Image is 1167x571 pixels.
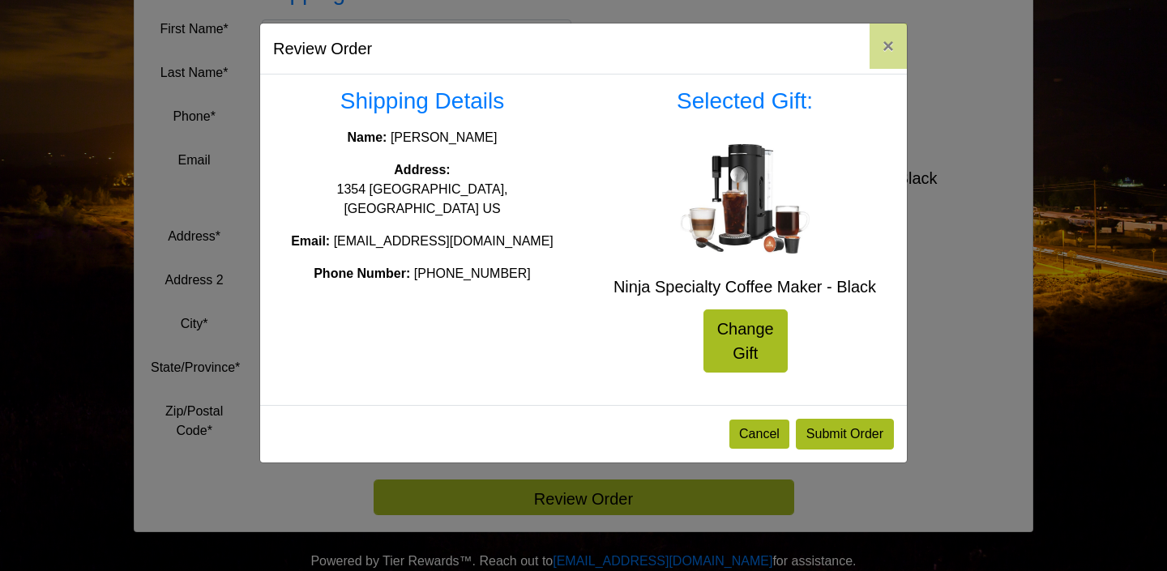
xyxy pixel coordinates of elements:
[883,35,894,57] span: ×
[336,182,507,215] span: 1354 [GEOGRAPHIC_DATA], [GEOGRAPHIC_DATA] US
[414,266,531,280] span: [PHONE_NUMBER]
[273,36,372,61] h5: Review Order
[596,87,894,115] h3: Selected Gift:
[596,277,894,296] h5: Ninja Specialty Coffee Maker - Black
[334,234,554,248] span: [EMAIL_ADDRESS][DOMAIN_NAME]
[291,234,330,248] strong: Email:
[391,130,498,144] span: [PERSON_NAME]
[680,144,810,254] img: Ninja Specialty Coffee Maker - Black
[796,419,894,450] button: Submit Order
[348,130,387,144] strong: Name:
[273,87,571,115] h3: Shipping Details
[314,266,410,280] strong: Phone Number:
[870,23,907,69] button: Close
[729,420,789,449] button: Cancel
[703,309,788,373] a: Change Gift
[394,163,450,177] strong: Address:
